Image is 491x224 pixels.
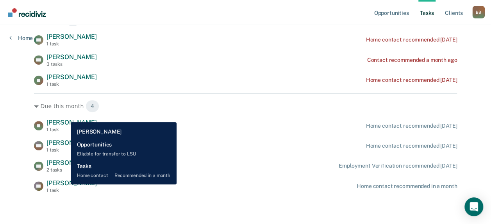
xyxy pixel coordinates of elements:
[46,33,97,40] span: [PERSON_NAME]
[8,8,46,17] img: Recidiviz
[472,6,485,18] button: Profile dropdown button
[357,183,457,190] div: Home contact recommended in a month
[46,53,97,61] span: [PERSON_NAME]
[46,61,97,67] div: 3 tasks
[46,127,97,132] div: 1 task
[339,163,457,169] div: Employment Verification recommended [DATE]
[366,143,457,149] div: Home contact recommended [DATE]
[46,139,97,146] span: [PERSON_NAME]
[367,57,457,63] div: Contact recommended a month ago
[46,73,97,81] span: [PERSON_NAME]
[464,197,483,216] div: Open Intercom Messenger
[366,77,457,83] div: Home contact recommended [DATE]
[366,36,457,43] div: Home contact recommended [DATE]
[46,179,97,187] span: [PERSON_NAME]
[86,100,99,112] span: 4
[46,188,97,193] div: 1 task
[46,147,97,153] div: 1 task
[46,41,97,47] div: 1 task
[366,123,457,129] div: Home contact recommended [DATE]
[472,6,485,18] div: B B
[34,100,457,112] div: Due this month 4
[9,34,33,42] a: Home
[46,167,97,173] div: 2 tasks
[46,81,97,87] div: 1 task
[46,159,97,166] span: [PERSON_NAME]
[46,119,97,126] span: [PERSON_NAME]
